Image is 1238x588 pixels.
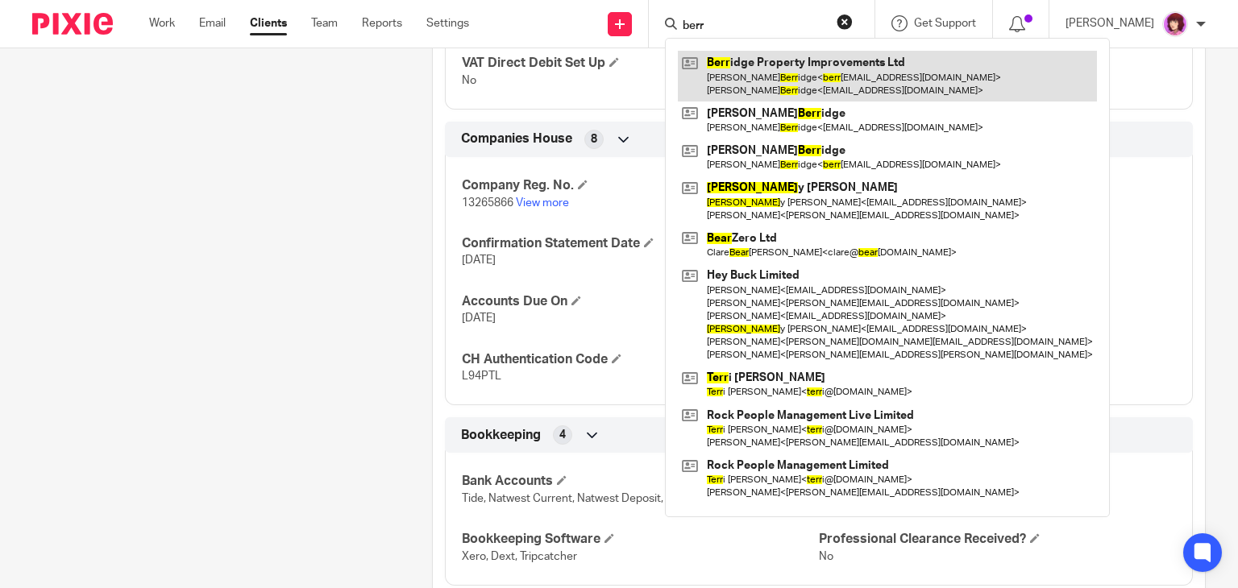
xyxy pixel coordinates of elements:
span: Tide, Natwest Current, Natwest Deposit, Go Cardless, Stripe [462,493,762,504]
h4: VAT Direct Debit Set Up [462,55,819,72]
p: [PERSON_NAME] [1066,15,1154,31]
a: Settings [426,15,469,31]
h4: Company Reg. No. [462,177,819,194]
span: No [462,75,476,86]
span: [DATE] [462,313,496,324]
h4: Confirmation Statement Date [462,235,819,252]
span: 8 [591,131,597,147]
a: Email [199,15,226,31]
span: 13265866 [462,197,513,209]
a: Work [149,15,175,31]
h4: Accounts Due On [462,293,819,310]
span: 4 [559,427,566,443]
button: Clear [837,14,853,30]
h4: Bank Accounts [462,473,819,490]
h4: Professional Clearance Received? [819,531,1176,548]
a: Team [311,15,338,31]
span: Companies House [461,130,572,147]
h4: CH Authentication Code [462,351,819,368]
span: No [819,551,833,562]
input: Search [681,19,826,34]
a: Clients [250,15,287,31]
span: [DATE] [462,255,496,266]
span: Xero, Dext, Tripcatcher [462,551,577,562]
span: Bookkeeping [461,427,541,444]
span: Get Support [914,18,976,29]
img: Emma%20M%20Purple.png [1162,11,1188,37]
h4: Bookkeeping Software [462,531,819,548]
img: Pixie [32,13,113,35]
span: L94PTL [462,371,501,382]
a: View more [516,197,569,209]
a: Reports [362,15,402,31]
